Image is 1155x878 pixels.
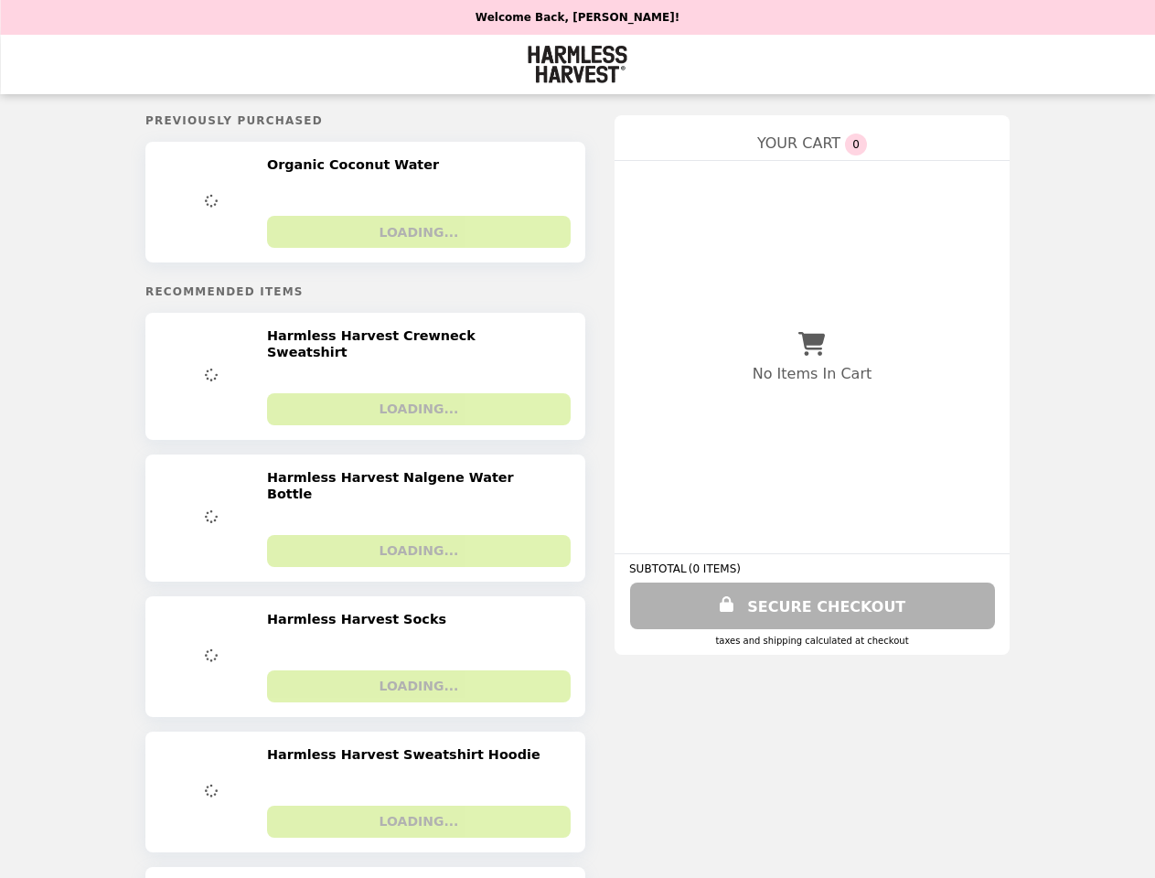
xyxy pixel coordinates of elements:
[267,611,454,627] h2: Harmless Harvest Socks
[757,134,840,152] span: YOUR CART
[629,636,995,646] div: Taxes and Shipping calculated at checkout
[753,365,872,382] p: No Items In Cart
[267,469,562,503] h2: Harmless Harvest Nalgene Water Bottle
[629,562,689,575] span: SUBTOTAL
[845,134,867,155] span: 0
[145,285,585,298] h5: Recommended Items
[145,114,585,127] h5: Previously Purchased
[267,156,446,173] h2: Organic Coconut Water
[476,11,679,24] p: Welcome Back, [PERSON_NAME]!
[529,46,627,83] img: Brand Logo
[267,327,562,361] h2: Harmless Harvest Crewneck Sweatshirt
[267,746,548,763] h2: Harmless Harvest Sweatshirt Hoodie
[689,562,741,575] span: ( 0 ITEMS )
